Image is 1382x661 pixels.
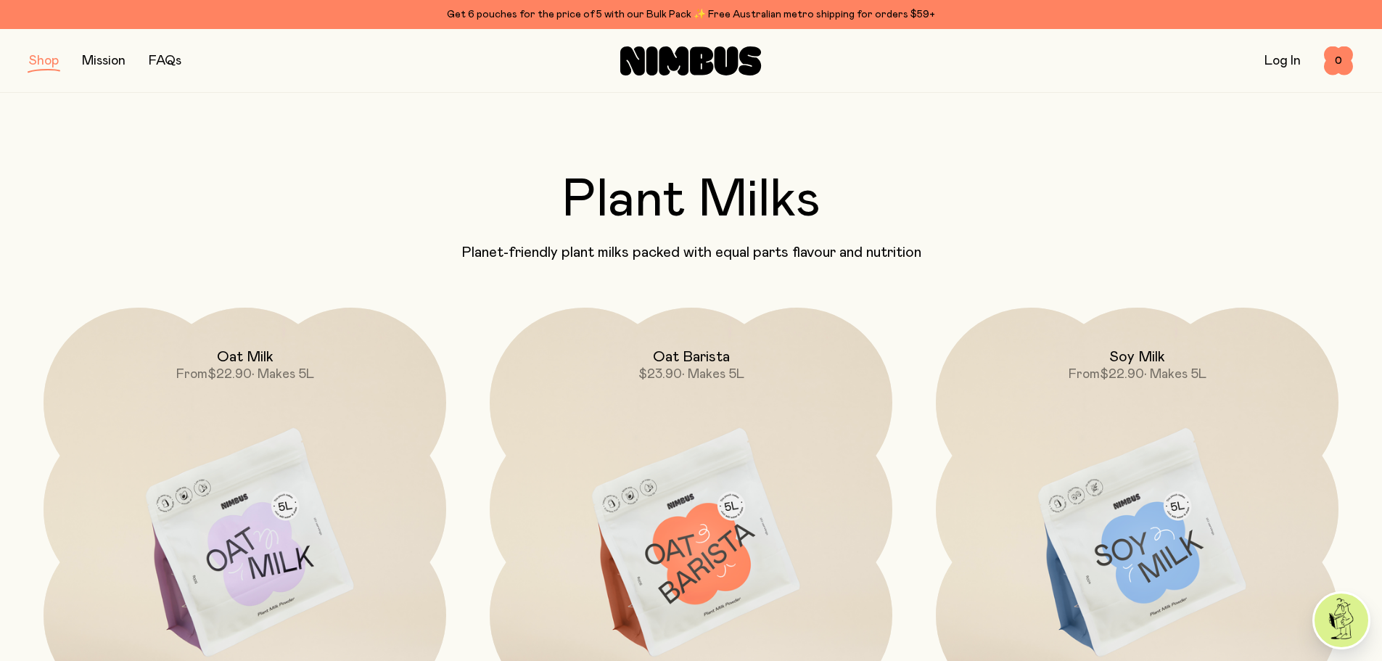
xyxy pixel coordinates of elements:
span: From [176,368,207,381]
span: • Makes 5L [682,368,744,381]
h2: Soy Milk [1109,348,1165,366]
span: $23.90 [638,368,682,381]
p: Planet-friendly plant milks packed with equal parts flavour and nutrition [29,244,1353,261]
a: Log In [1264,54,1301,67]
a: Mission [82,54,126,67]
button: 0 [1324,46,1353,75]
h2: Oat Milk [217,348,273,366]
span: • Makes 5L [1144,368,1206,381]
span: From [1069,368,1100,381]
span: • Makes 5L [252,368,314,381]
div: Get 6 pouches for the price of 5 with our Bulk Pack ✨ Free Australian metro shipping for orders $59+ [29,6,1353,23]
h2: Plant Milks [29,174,1353,226]
img: agent [1315,594,1368,647]
h2: Oat Barista [653,348,730,366]
span: $22.90 [1100,368,1144,381]
a: FAQs [149,54,181,67]
span: $22.90 [207,368,252,381]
